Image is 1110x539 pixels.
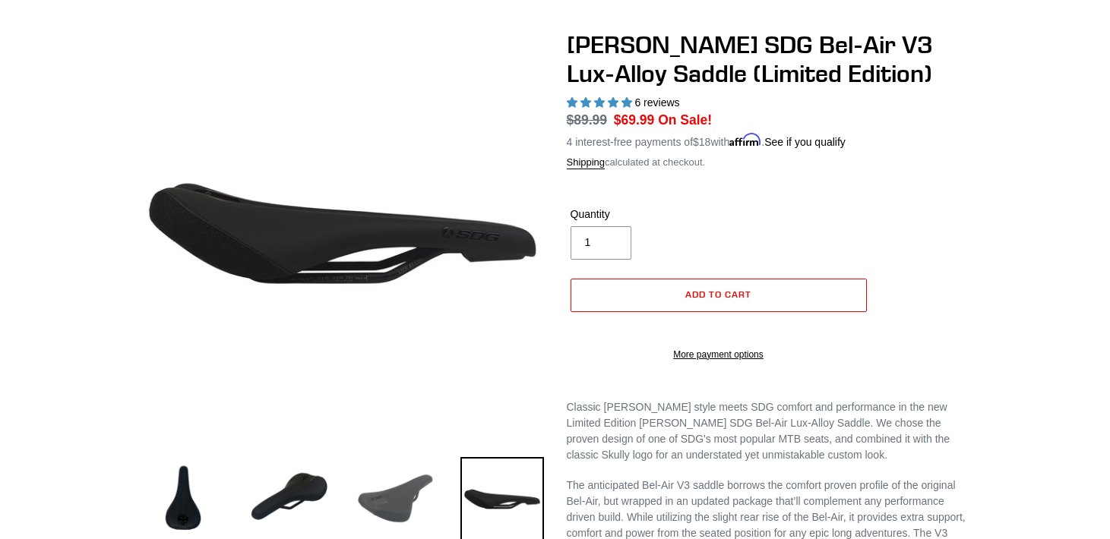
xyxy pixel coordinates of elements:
[571,348,867,361] a: More payment options
[685,288,751,300] span: Add to cart
[693,136,710,148] span: $18
[567,399,969,463] p: Classic [PERSON_NAME] style meets SDG comfort and performance in the new Limited Edition [PERSON_...
[567,96,635,109] span: 4.83 stars
[567,156,606,169] a: Shipping
[567,30,969,89] h1: [PERSON_NAME] SDG Bel-Air V3 Lux-Alloy Saddle (Limited Edition)
[634,96,679,109] span: 6 reviews
[614,112,655,128] span: $69.99
[764,136,846,148] a: See if you qualify - Learn more about Affirm Financing (opens in modal)
[567,112,608,128] s: $89.99
[571,279,867,312] button: Add to cart
[729,134,761,147] span: Affirm
[658,110,712,130] span: On Sale!
[567,155,969,170] div: calculated at checkout.
[571,206,715,222] label: Quantity
[567,131,846,150] p: 4 interest-free payments of with .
